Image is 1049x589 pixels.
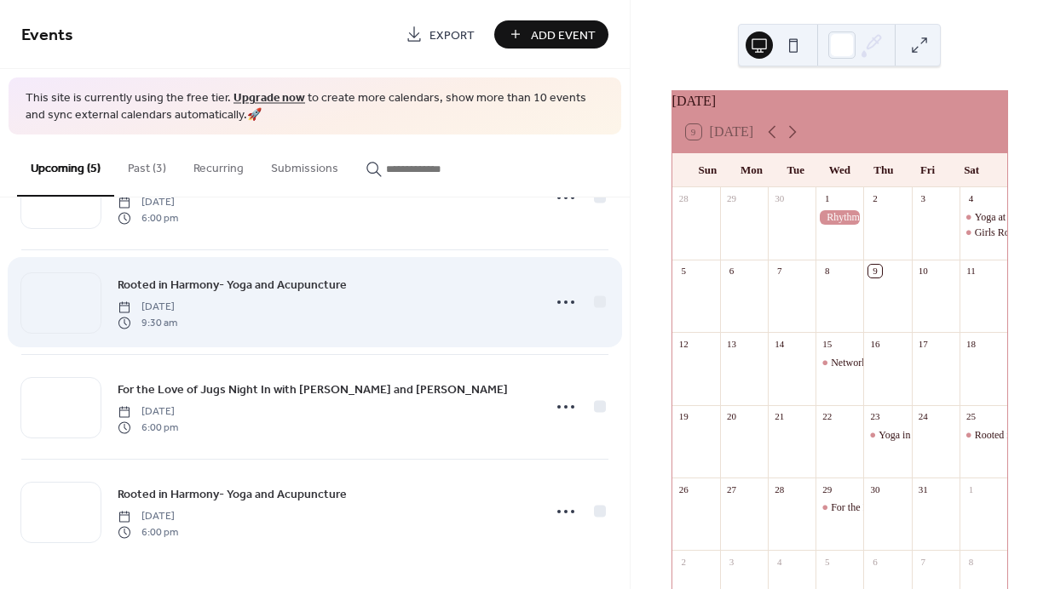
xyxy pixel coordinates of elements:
div: 17 [917,337,930,350]
div: Network for a Cause- Meditation, Manifestation, Mocktails & Margs [816,356,863,370]
div: Tue [774,153,818,187]
button: Submissions [257,134,352,195]
div: 14 [773,337,786,350]
div: Sun [686,153,730,187]
span: [DATE] [118,195,178,210]
a: Export [393,20,487,49]
span: 6:00 pm [118,524,178,540]
div: 10 [917,265,930,277]
div: 30 [868,483,881,495]
div: 4 [773,555,786,568]
div: Yoga in The Park [863,428,911,443]
div: 5 [821,555,833,568]
span: [DATE] [118,509,178,524]
div: Sat [949,153,994,187]
div: 4 [965,192,977,205]
div: 6 [725,265,738,277]
div: 11 [965,265,977,277]
div: 1 [965,483,977,495]
div: 2 [868,192,881,205]
div: 9 [868,265,881,277]
span: [DATE] [118,300,177,315]
div: 3 [917,192,930,205]
div: 18 [965,337,977,350]
button: Past (3) [114,134,180,195]
span: Rooted in Harmony- Yoga and Acupuncture [118,277,347,294]
div: 1 [821,192,833,205]
div: 12 [677,337,690,350]
span: This site is currently using the free tier. to create more calendars, show more than 10 events an... [26,90,604,123]
div: 22 [821,410,833,423]
span: Export [429,26,475,44]
div: 28 [773,483,786,495]
div: Mon [729,153,774,187]
div: Yoga in [GEOGRAPHIC_DATA] [879,428,1017,443]
div: 6 [868,555,881,568]
div: Wed [817,153,862,187]
div: 15 [821,337,833,350]
span: 6:00 pm [118,420,178,435]
div: 29 [725,192,738,205]
span: 6:00 pm [118,210,178,226]
a: Rooted in Harmony- Yoga and Acupuncture [118,484,347,504]
div: 5 [677,265,690,277]
div: [DATE] [672,91,1007,112]
div: 24 [917,410,930,423]
div: 27 [725,483,738,495]
div: 21 [773,410,786,423]
div: 28 [677,192,690,205]
span: For the Love of Jugs Night In with [PERSON_NAME] and [PERSON_NAME] [118,381,508,399]
button: Recurring [180,134,257,195]
div: Rhythm- Your Heartbeat after Cancer 4 week Virtual Group Experience Starts [816,210,863,225]
span: [DATE] [118,404,178,420]
div: Thu [862,153,906,187]
div: 16 [868,337,881,350]
div: For the Love of Jugs Night In with Terri and Crissy [816,500,863,515]
a: Upgrade now [233,87,305,110]
div: Girls Rock supporting Sari Center Integrative Cancer Center [960,226,1007,240]
a: For the Love of Jugs Night In with [PERSON_NAME] and [PERSON_NAME] [118,380,508,399]
div: Fri [906,153,950,187]
span: 9:30 am [118,315,177,330]
div: 23 [868,410,881,423]
div: 30 [773,192,786,205]
button: Add Event [494,20,608,49]
div: 7 [773,265,786,277]
span: Events [21,19,73,52]
div: 7 [917,555,930,568]
span: Rooted in Harmony- Yoga and Acupuncture [118,486,347,504]
div: 2 [677,555,690,568]
a: Rooted in Harmony- Yoga and Acupuncture [118,275,347,294]
div: 31 [917,483,930,495]
div: 20 [725,410,738,423]
span: Add Event [531,26,596,44]
div: 26 [677,483,690,495]
div: 13 [725,337,738,350]
div: Rooted in Harmony- Yoga and Acupuncture [960,428,1007,443]
div: Yoga at the Palm City Cross Fit Competition [960,210,1007,225]
button: Upcoming (5) [17,134,114,197]
div: 19 [677,410,690,423]
div: 25 [965,410,977,423]
div: 8 [821,265,833,277]
div: 29 [821,483,833,495]
div: 3 [725,555,738,568]
div: 8 [965,555,977,568]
